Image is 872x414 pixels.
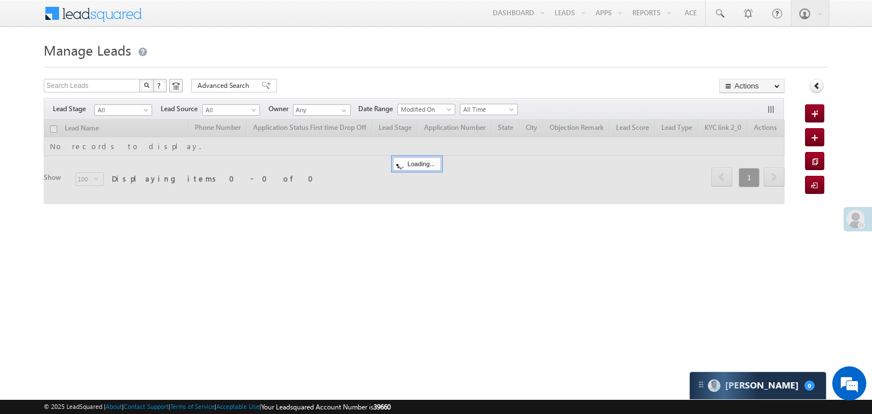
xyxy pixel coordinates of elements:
[94,104,152,116] a: All
[53,104,94,114] span: Lead Stage
[203,105,257,115] span: All
[336,105,350,116] a: Show All Items
[398,104,452,115] span: Modified On
[216,403,259,410] a: Acceptable Use
[153,79,167,92] button: ?
[157,81,162,90] span: ?
[95,105,149,115] span: All
[393,157,441,171] div: Loading...
[293,104,351,116] input: Type to Search
[161,104,202,114] span: Lead Source
[804,381,815,391] span: 0
[198,81,253,91] span: Advanced Search
[397,104,455,115] a: Modified On
[106,403,122,410] a: About
[44,402,391,412] span: © 2025 LeadSquared | | | | |
[170,403,215,410] a: Terms of Service
[358,104,397,114] span: Date Range
[689,371,827,400] div: carter-dragCarter[PERSON_NAME]0
[460,104,514,115] span: All Time
[719,79,785,93] button: Actions
[261,403,391,411] span: Your Leadsquared Account Number is
[460,104,518,115] a: All Time
[44,41,131,59] span: Manage Leads
[202,104,260,116] a: All
[269,104,293,114] span: Owner
[144,82,149,88] img: Search
[697,380,706,389] img: carter-drag
[124,403,169,410] a: Contact Support
[374,403,391,411] span: 39660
